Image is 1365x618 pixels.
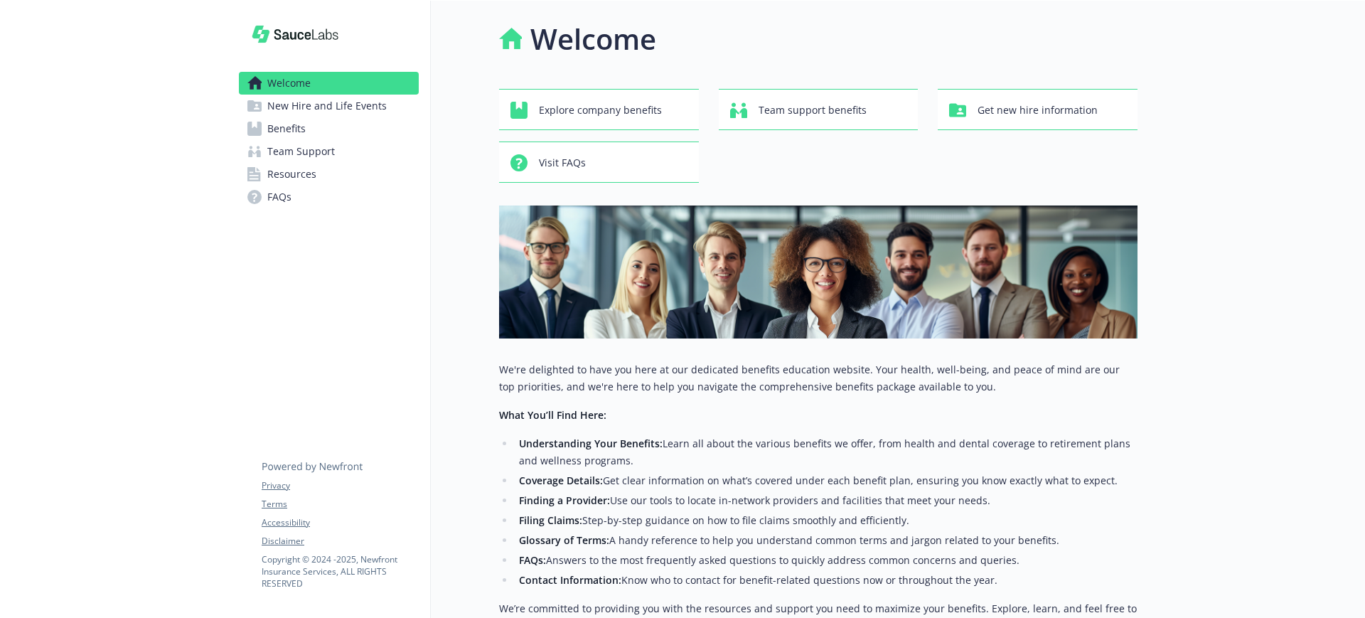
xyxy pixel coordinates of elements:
button: Team support benefits [719,89,919,130]
a: Terms [262,498,418,511]
strong: Glossary of Terms: [519,533,609,547]
strong: What You’ll Find Here: [499,408,606,422]
li: Know who to contact for benefit-related questions now or throughout the year. [515,572,1137,589]
li: Use our tools to locate in-network providers and facilities that meet your needs. [515,492,1137,509]
span: Team Support [267,140,335,163]
img: overview page banner [499,206,1137,339]
li: A handy reference to help you understand common terms and jargon related to your benefits. [515,532,1137,549]
a: New Hire and Life Events [239,95,419,117]
a: Accessibility [262,516,418,529]
span: Team support benefits [759,97,867,124]
a: Benefits [239,117,419,140]
strong: Contact Information: [519,573,621,587]
span: FAQs [267,186,291,208]
li: Step-by-step guidance on how to file claims smoothly and efficiently. [515,512,1137,529]
strong: Understanding Your Benefits: [519,437,663,450]
a: Team Support [239,140,419,163]
span: Resources [267,163,316,186]
h1: Welcome [530,18,656,60]
strong: FAQs: [519,553,546,567]
a: Welcome [239,72,419,95]
strong: Finding a Provider: [519,494,610,507]
a: FAQs [239,186,419,208]
strong: Filing Claims: [519,513,582,527]
span: Get new hire information [978,97,1098,124]
span: Welcome [267,72,311,95]
button: Get new hire information [938,89,1137,130]
button: Visit FAQs [499,142,699,183]
span: New Hire and Life Events [267,95,387,117]
p: Copyright © 2024 - 2025 , Newfront Insurance Services, ALL RIGHTS RESERVED [262,553,418,590]
span: Visit FAQs [539,149,586,176]
a: Privacy [262,479,418,492]
li: Answers to the most frequently asked questions to quickly address common concerns and queries. [515,552,1137,569]
li: Get clear information on what’s covered under each benefit plan, ensuring you know exactly what t... [515,472,1137,489]
a: Disclaimer [262,535,418,548]
button: Explore company benefits [499,89,699,130]
a: Resources [239,163,419,186]
span: Benefits [267,117,306,140]
p: We're delighted to have you here at our dedicated benefits education website. Your health, well-b... [499,361,1137,395]
li: Learn all about the various benefits we offer, from health and dental coverage to retirement plan... [515,435,1137,469]
span: Explore company benefits [539,97,662,124]
strong: Coverage Details: [519,474,603,487]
